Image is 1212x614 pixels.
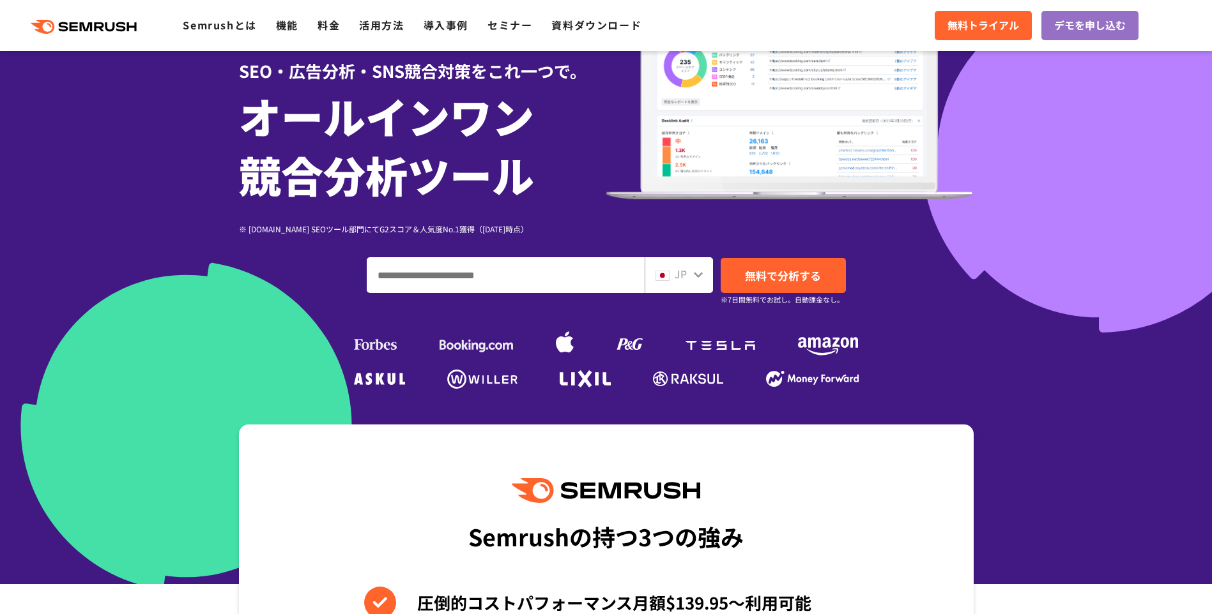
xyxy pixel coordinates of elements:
[675,266,687,281] span: JP
[183,17,256,33] a: Semrushとは
[947,17,1019,34] span: 無料トライアル
[745,267,821,283] span: 無料で分析する
[424,17,468,33] a: 導入事例
[359,17,404,33] a: 活用方法
[239,39,606,83] div: SEO・広告分析・SNS競合対策をこれ一つで。
[318,17,340,33] a: 料金
[276,17,298,33] a: 機能
[367,258,644,292] input: ドメイン、キーワードまたはURLを入力してください
[721,294,844,306] small: ※7日間無料でお試し。自動課金なし。
[239,86,606,204] h1: オールインワン 競合分析ツール
[468,513,744,560] div: Semrushの持つ3つの強み
[1041,11,1139,40] a: デモを申し込む
[551,17,641,33] a: 資料ダウンロード
[512,478,700,503] img: Semrush
[1054,17,1126,34] span: デモを申し込む
[239,223,606,235] div: ※ [DOMAIN_NAME] SEOツール部門にてG2スコア＆人気度No.1獲得（[DATE]時点）
[721,258,846,293] a: 無料で分析する
[487,17,532,33] a: セミナー
[935,11,1032,40] a: 無料トライアル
